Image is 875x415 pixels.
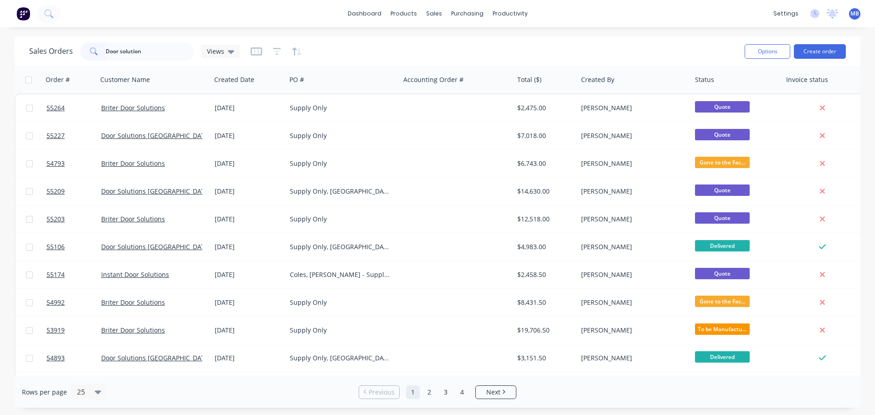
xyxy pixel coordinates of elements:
div: Customer Name [100,75,150,84]
div: $4,983.00 [517,242,571,251]
div: Created By [581,75,614,84]
button: Options [745,44,790,59]
div: [DATE] [215,326,283,335]
div: settings [769,7,803,20]
h1: Sales Orders [29,47,73,56]
div: Supply Only [290,131,391,140]
ul: Pagination [355,385,520,399]
span: Quote [695,129,750,140]
span: Quote [695,101,750,113]
span: Delivered [695,351,750,363]
div: [PERSON_NAME] [581,326,682,335]
span: Rows per page [22,388,67,397]
span: Quote [695,268,750,279]
a: Page 3 [439,385,453,399]
a: dashboard [343,7,386,20]
a: 55174 [46,261,101,288]
span: Quote [695,184,750,196]
div: Supply Only, [GEOGRAPHIC_DATA] [290,187,391,196]
div: Order # [46,75,70,84]
div: [PERSON_NAME] [581,242,682,251]
div: productivity [488,7,532,20]
a: 54916 [46,372,101,400]
span: 55209 [46,187,65,196]
a: Page 4 [455,385,469,399]
div: Coles, [PERSON_NAME] - Supply Only [290,270,391,279]
img: Factory [16,7,30,20]
span: Views [207,46,224,56]
div: [DATE] [215,131,283,140]
div: [PERSON_NAME] [581,298,682,307]
a: Door Solutions [GEOGRAPHIC_DATA] [101,131,211,140]
div: [PERSON_NAME] [581,215,682,224]
div: $2,475.00 [517,103,571,113]
a: Page 2 [422,385,436,399]
div: [PERSON_NAME] [581,131,682,140]
div: $12,518.00 [517,215,571,224]
div: Accounting Order # [403,75,463,84]
span: 54893 [46,354,65,363]
span: 54992 [46,298,65,307]
a: Door Solutions [GEOGRAPHIC_DATA] [101,354,211,362]
span: Quote [695,212,750,224]
div: [DATE] [215,215,283,224]
span: Delivered [695,240,750,251]
a: Page 1 is your current page [406,385,420,399]
a: Next page [476,388,516,397]
span: 53919 [46,326,65,335]
div: $19,706.50 [517,326,571,335]
a: Briter Door Solutions [101,159,165,168]
button: Create order [794,44,846,59]
a: 55227 [46,122,101,149]
div: [DATE] [215,270,283,279]
div: [PERSON_NAME] [581,354,682,363]
div: [PERSON_NAME] [581,270,682,279]
div: [DATE] [215,159,283,168]
div: Supply Only, [GEOGRAPHIC_DATA] [290,242,391,251]
a: 53919 [46,317,101,344]
span: To be Manufactu... [695,323,750,335]
a: 54992 [46,289,101,316]
div: $14,630.00 [517,187,571,196]
div: Total ($) [517,75,541,84]
span: 55264 [46,103,65,113]
div: [PERSON_NAME] [581,187,682,196]
div: [DATE] [215,298,283,307]
span: 55227 [46,131,65,140]
span: MB [850,10,859,18]
a: 55264 [46,94,101,122]
div: $6,743.00 [517,159,571,168]
span: 55174 [46,270,65,279]
span: Gone to the Fac... [695,157,750,168]
a: Door Solutions [GEOGRAPHIC_DATA] [101,242,211,251]
a: Briter Door Solutions [101,326,165,334]
div: [PERSON_NAME] [581,159,682,168]
a: 54893 [46,344,101,372]
span: Previous [369,388,395,397]
input: Search... [106,42,195,61]
div: Supply Only [290,103,391,113]
div: $7,018.00 [517,131,571,140]
div: Supply Only [290,215,391,224]
div: $2,458.50 [517,270,571,279]
div: Status [695,75,714,84]
div: $8,431.50 [517,298,571,307]
a: 55106 [46,233,101,261]
div: products [386,7,422,20]
span: Next [486,388,500,397]
div: [DATE] [215,103,283,113]
div: Supply Only, [GEOGRAPHIC_DATA] [290,354,391,363]
span: 55106 [46,242,65,251]
a: 54793 [46,150,101,177]
div: Supply Only [290,298,391,307]
a: Briter Door Solutions [101,215,165,223]
a: 55209 [46,178,101,205]
div: sales [422,7,447,20]
div: Invoice status [786,75,828,84]
span: Gone to the Fac... [695,296,750,307]
a: Instant Door Solutions [101,270,169,279]
a: Briter Door Solutions [101,298,165,307]
a: Previous page [359,388,399,397]
span: 54793 [46,159,65,168]
div: Supply Only [290,326,391,335]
